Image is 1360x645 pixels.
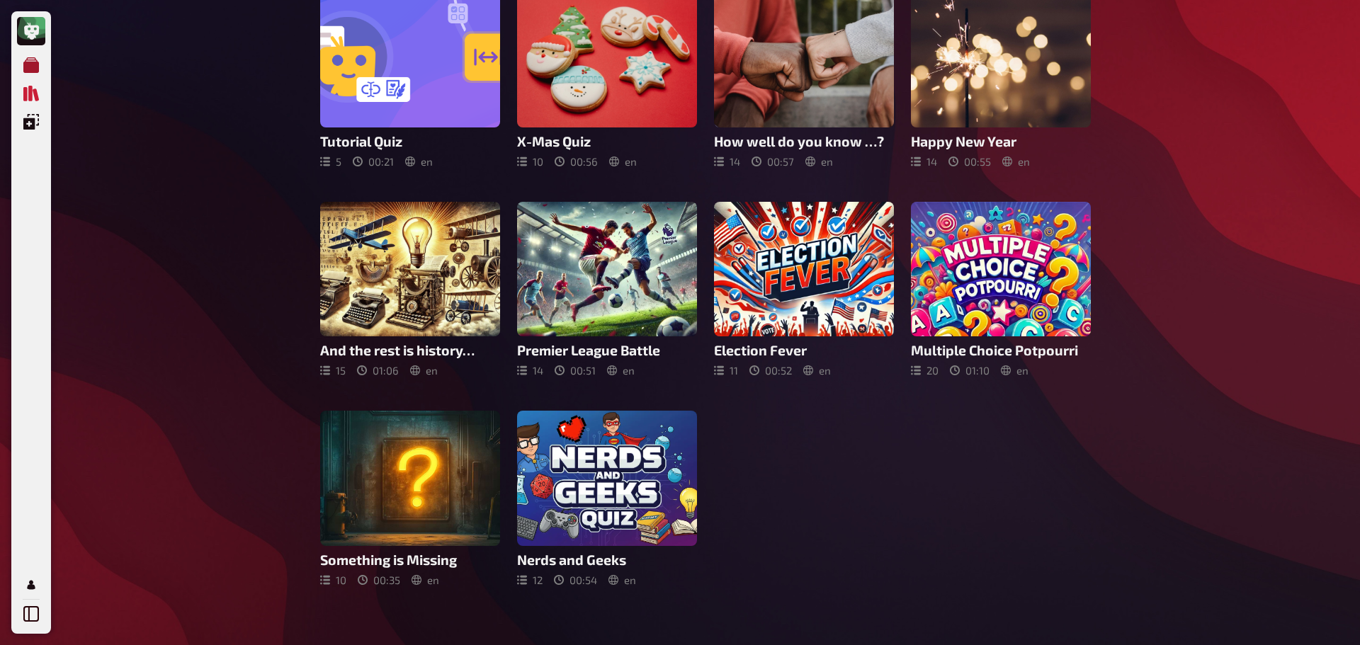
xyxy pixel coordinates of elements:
div: en [805,155,833,168]
a: My Quizzes [17,51,45,79]
div: 00 : 21 [353,155,394,168]
a: And the rest is history…1501:06en [320,202,500,377]
div: en [1002,155,1030,168]
h3: Premier League Battle [517,342,697,358]
a: Overlays [17,108,45,136]
a: My Account [17,571,45,599]
h3: And the rest is history… [320,342,500,358]
a: Something is Missing1000:35en [320,411,500,586]
div: 00 : 35 [358,573,400,586]
h3: Tutorial Quiz [320,133,500,149]
div: en [607,364,635,377]
div: en [405,155,433,168]
div: 00 : 51 [555,364,596,377]
a: Premier League Battle1400:51en [517,202,697,377]
h3: Nerds and Geeks [517,552,697,568]
div: 5 [320,155,341,168]
div: 00 : 57 [752,155,794,168]
h3: How well do you know …? [714,133,894,149]
div: 14 [517,364,543,377]
a: Multiple Choice Potpourri2001:10en [911,202,1091,377]
a: Nerds and Geeks1200:54en [517,411,697,586]
div: 00 : 52 [749,364,792,377]
h3: X-Mas Quiz [517,133,697,149]
div: en [410,364,438,377]
div: en [609,155,637,168]
a: Election Fever1100:52en [714,202,894,377]
div: 00 : 55 [948,155,991,168]
div: 15 [320,364,346,377]
div: en [803,364,831,377]
div: 10 [517,155,543,168]
div: 20 [911,364,939,377]
div: 01 : 06 [357,364,399,377]
h3: Multiple Choice Potpourri [911,342,1091,358]
div: 12 [517,573,543,586]
a: Quiz Library [17,79,45,108]
div: en [1001,364,1028,377]
div: 14 [714,155,740,168]
h3: Something is Missing [320,552,500,568]
div: 14 [911,155,937,168]
div: 00 : 54 [554,573,597,586]
h3: Election Fever [714,342,894,358]
div: en [412,573,439,586]
div: 00 : 56 [555,155,598,168]
div: 10 [320,573,346,586]
div: 11 [714,364,738,377]
div: 01 : 10 [950,364,990,377]
div: en [608,573,636,586]
h3: Happy New Year [911,133,1091,149]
